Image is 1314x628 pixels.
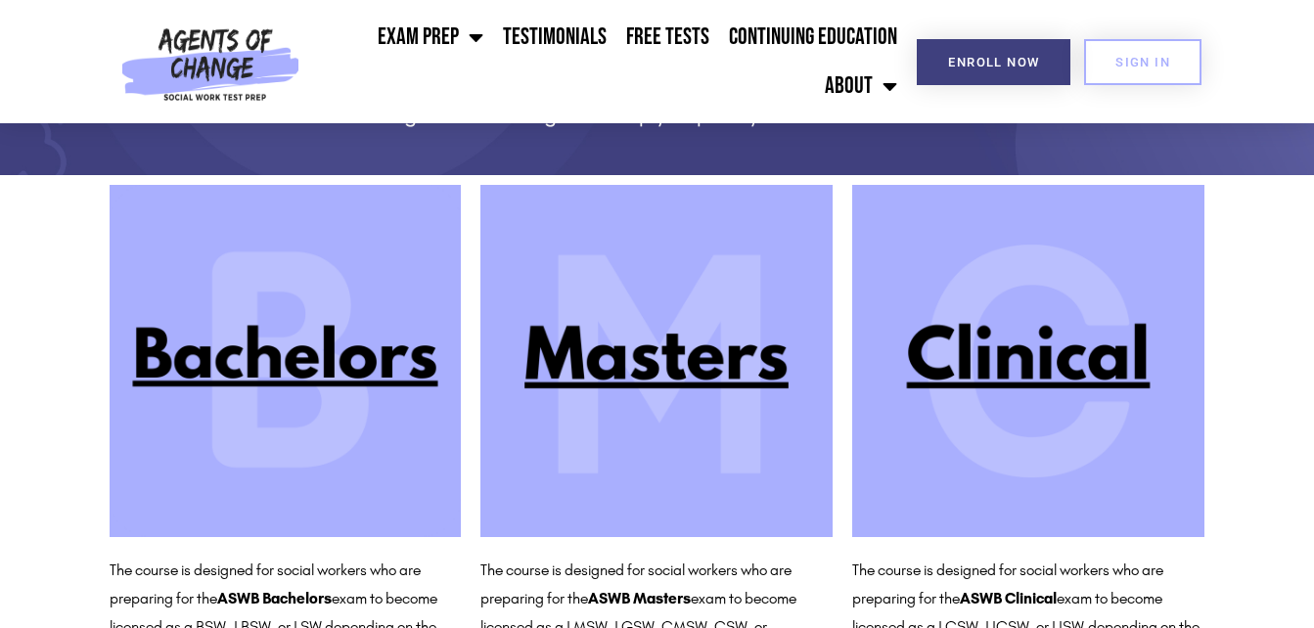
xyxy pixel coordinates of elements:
[616,13,719,62] a: Free Tests
[948,56,1039,68] span: Enroll Now
[368,13,493,62] a: Exam Prep
[308,13,907,111] nav: Menu
[917,39,1070,85] a: Enroll Now
[1084,39,1201,85] a: SIGN IN
[217,589,332,607] b: ASWB Bachelors
[588,589,691,607] b: ASWB Masters
[960,589,1057,607] b: ASWB Clinical
[815,62,907,111] a: About
[178,102,1137,126] p: Agents of Change will help you pass your ASWB exam!
[1115,56,1170,68] span: SIGN IN
[493,13,616,62] a: Testimonials
[719,13,907,62] a: Continuing Education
